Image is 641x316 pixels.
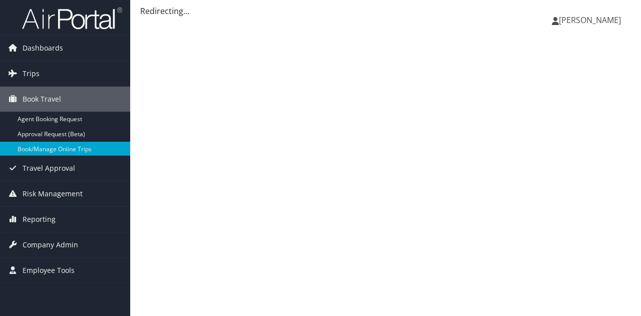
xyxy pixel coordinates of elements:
[23,258,75,283] span: Employee Tools
[23,232,78,257] span: Company Admin
[22,7,122,30] img: airportal-logo.png
[23,61,40,86] span: Trips
[559,15,621,26] span: [PERSON_NAME]
[552,5,631,35] a: [PERSON_NAME]
[140,5,631,17] div: Redirecting...
[23,87,61,112] span: Book Travel
[23,36,63,61] span: Dashboards
[23,156,75,181] span: Travel Approval
[23,207,56,232] span: Reporting
[23,181,83,206] span: Risk Management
